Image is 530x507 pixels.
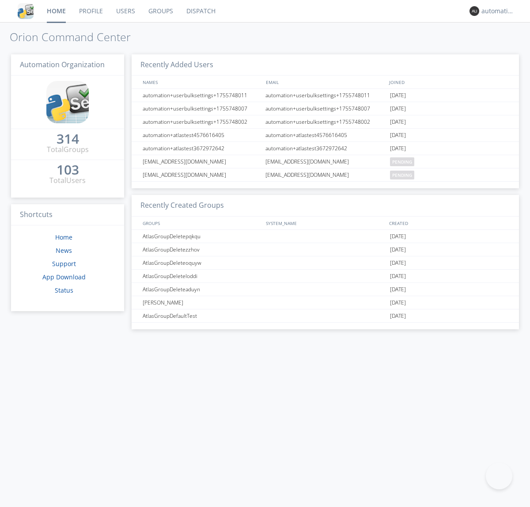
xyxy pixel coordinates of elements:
[263,129,388,141] div: automation+atlastest4576616405
[390,283,406,296] span: [DATE]
[132,54,519,76] h3: Recently Added Users
[132,283,519,296] a: AtlasGroupDeleteaduyn[DATE]
[52,259,76,268] a: Support
[57,134,79,143] div: 314
[56,246,72,255] a: News
[390,256,406,270] span: [DATE]
[263,155,388,168] div: [EMAIL_ADDRESS][DOMAIN_NAME]
[469,6,479,16] img: 373638.png
[140,283,263,296] div: AtlasGroupDeleteaduyn
[390,89,406,102] span: [DATE]
[140,115,263,128] div: automation+userbulksettings+1755748002
[132,309,519,323] a: AtlasGroupDefaultTest[DATE]
[132,115,519,129] a: automation+userbulksettings+1755748002automation+userbulksettings+1755748002[DATE]
[140,89,263,102] div: automation+userbulksettings+1755748011
[264,76,387,88] div: EMAIL
[390,171,414,179] span: pending
[46,81,89,123] img: cddb5a64eb264b2086981ab96f4c1ba7
[42,273,86,281] a: App Download
[140,142,263,155] div: automation+atlastest3672972642
[18,3,34,19] img: cddb5a64eb264b2086981ab96f4c1ba7
[132,102,519,115] a: automation+userbulksettings+1755748007automation+userbulksettings+1755748007[DATE]
[132,243,519,256] a: AtlasGroupDeletezzhov[DATE]
[132,296,519,309] a: [PERSON_NAME][DATE]
[57,165,79,175] a: 103
[140,102,263,115] div: automation+userbulksettings+1755748007
[57,165,79,174] div: 103
[140,76,261,88] div: NAMES
[140,217,261,229] div: GROUPS
[20,60,105,69] span: Automation Organization
[132,168,519,182] a: [EMAIL_ADDRESS][DOMAIN_NAME][EMAIL_ADDRESS][DOMAIN_NAME]pending
[132,89,519,102] a: automation+userbulksettings+1755748011automation+userbulksettings+1755748011[DATE]
[55,286,73,294] a: Status
[390,309,406,323] span: [DATE]
[263,168,388,181] div: [EMAIL_ADDRESS][DOMAIN_NAME]
[140,309,263,322] div: AtlasGroupDefaultTest
[140,243,263,256] div: AtlasGroupDeletezzhov
[390,157,414,166] span: pending
[132,142,519,155] a: automation+atlastest3672972642automation+atlastest3672972642[DATE]
[140,270,263,282] div: AtlasGroupDeleteloddi
[140,296,263,309] div: [PERSON_NAME]
[132,270,519,283] a: AtlasGroupDeleteloddi[DATE]
[55,233,72,241] a: Home
[132,195,519,217] h3: Recently Created Groups
[263,102,388,115] div: automation+userbulksettings+1755748007
[11,204,124,226] h3: Shortcuts
[387,76,511,88] div: JOINED
[390,230,406,243] span: [DATE]
[140,155,263,168] div: [EMAIL_ADDRESS][DOMAIN_NAME]
[390,243,406,256] span: [DATE]
[390,102,406,115] span: [DATE]
[387,217,511,229] div: CREATED
[264,217,387,229] div: SYSTEM_NAME
[132,230,519,243] a: AtlasGroupDeletepqkqu[DATE]
[263,142,388,155] div: automation+atlastest3672972642
[132,256,519,270] a: AtlasGroupDeleteoquyw[DATE]
[49,175,86,186] div: Total Users
[390,270,406,283] span: [DATE]
[140,230,263,243] div: AtlasGroupDeletepqkqu
[390,142,406,155] span: [DATE]
[140,129,263,141] div: automation+atlastest4576616405
[263,89,388,102] div: automation+userbulksettings+1755748011
[481,7,515,15] div: automation+atlas0003
[140,256,263,269] div: AtlasGroupDeleteoquyw
[132,155,519,168] a: [EMAIL_ADDRESS][DOMAIN_NAME][EMAIL_ADDRESS][DOMAIN_NAME]pending
[486,463,512,489] iframe: Toggle Customer Support
[132,129,519,142] a: automation+atlastest4576616405automation+atlastest4576616405[DATE]
[140,168,263,181] div: [EMAIL_ADDRESS][DOMAIN_NAME]
[57,134,79,145] a: 314
[390,115,406,129] span: [DATE]
[47,145,89,155] div: Total Groups
[390,296,406,309] span: [DATE]
[390,129,406,142] span: [DATE]
[263,115,388,128] div: automation+userbulksettings+1755748002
